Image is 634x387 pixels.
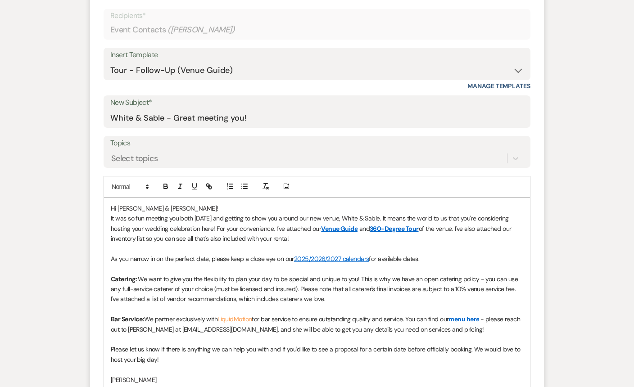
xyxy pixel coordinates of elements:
span: and [359,225,370,233]
div: Select topics [111,152,158,164]
span: Hi [PERSON_NAME] & [PERSON_NAME]! [111,204,218,212]
p: Recipients* [110,10,524,22]
a: menu here [448,315,479,323]
label: New Subject* [110,96,524,109]
a: Venue Guide [321,225,358,233]
span: - please reach out to [PERSON_NAME] at [EMAIL_ADDRESS][DOMAIN_NAME], and she will be able to get ... [111,315,522,333]
span: We partner exclusively with [144,315,217,323]
span: Please let us know if there is anything we can help you with and if you'd like to see a proposal ... [111,345,521,363]
strong: Catering: [111,275,138,283]
strong: Bar Service: [111,315,144,323]
span: [PERSON_NAME] [111,376,157,384]
div: Insert Template [110,49,524,62]
span: ( [PERSON_NAME] ) [168,24,235,36]
p: As you narrow in on the perfect date, please keep a close eye on our for available dates. [111,254,523,264]
a: Manage Templates [467,82,530,90]
div: Event Contacts [110,21,524,39]
span: It was so fun meeting you both [DATE] and getting to show you around our new venue, White & Sable... [111,214,510,232]
span: We want to give you the flexibility to plan your day to be special and unique to you! This is why... [111,275,520,303]
a: 360-Degree Tour [370,225,419,233]
a: 2025/2026/2027 calendars [294,255,369,263]
label: Topics [110,137,524,150]
span: for bar service to ensure outstanding quality and service. You can find our [252,315,448,323]
a: LiquidMotion [217,315,252,323]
